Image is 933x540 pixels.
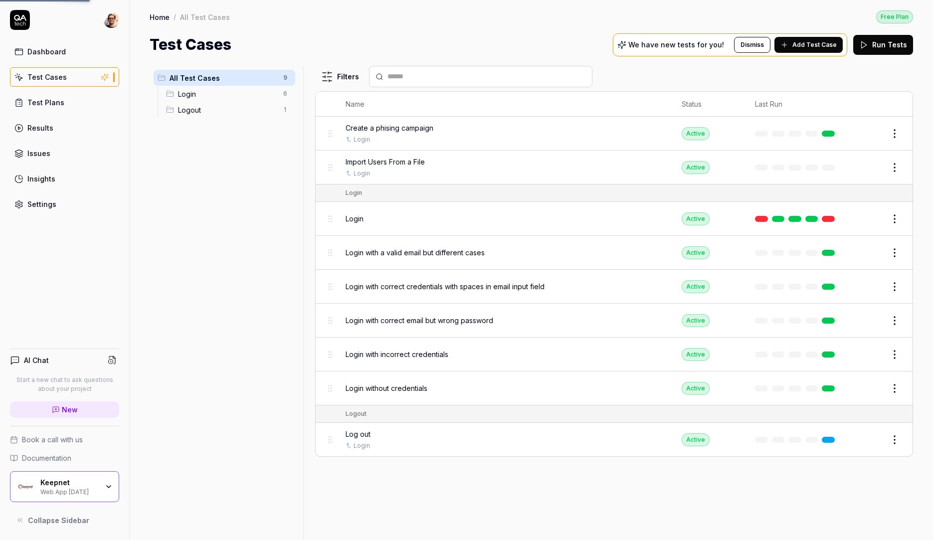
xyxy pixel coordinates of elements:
a: Home [150,12,170,22]
tr: Log outLoginActive [316,423,913,456]
a: Login [354,441,370,450]
h4: AI Chat [24,355,49,365]
span: Import Users From a File [346,157,425,167]
div: Test Cases [27,72,67,82]
button: Collapse Sidebar [10,510,119,530]
th: Status [672,92,745,117]
span: Login [178,89,277,99]
tr: Login without credentialsActive [316,371,913,405]
div: Logout [346,409,367,418]
div: Issues [27,148,50,159]
div: Active [682,314,710,327]
span: All Test Cases [170,73,277,83]
tr: Login with incorrect credentialsActive [316,338,913,371]
div: Active [682,246,710,259]
th: Last Run [745,92,849,117]
p: Start a new chat to ask questions about your project [10,375,119,393]
span: Login with incorrect credentials [346,349,448,360]
span: Login with correct credentials with spaces in email input field [346,281,545,292]
div: Active [682,433,710,446]
div: Drag to reorderLogin6 [162,86,295,102]
tr: LoginActive [316,202,913,236]
tr: Create a phising campaignLoginActive [316,117,913,151]
div: Active [682,348,710,361]
th: Name [336,92,672,117]
a: Dashboard [10,42,119,61]
a: Test Plans [10,93,119,112]
a: Results [10,118,119,138]
div: Results [27,123,53,133]
div: Dashboard [27,46,66,57]
div: Active [682,127,710,140]
p: We have new tests for you! [628,41,724,48]
span: 1 [279,104,291,116]
div: Drag to reorderLogout1 [162,102,295,118]
span: Login without credentials [346,383,427,393]
span: Login with a valid email but different cases [346,247,485,258]
div: Insights [27,174,55,184]
span: Collapse Sidebar [28,515,89,526]
button: Dismiss [734,37,770,53]
span: Logout [178,105,277,115]
img: 704fe57e-bae9-4a0d-8bcb-c4203d9f0bb2.jpeg [103,12,119,28]
button: Keepnet LogoKeepnetWeb App [DATE] [10,471,119,502]
div: Login [346,188,362,197]
a: Login [354,135,370,144]
tr: Login with correct credentials with spaces in email input fieldActive [316,270,913,304]
a: New [10,401,119,418]
span: 6 [279,88,291,100]
div: Active [682,212,710,225]
div: All Test Cases [180,12,230,22]
div: Keepnet [40,478,98,487]
a: Test Cases [10,67,119,87]
img: Keepnet Logo [16,478,34,496]
div: Active [682,161,710,174]
a: Settings [10,194,119,214]
span: Login [346,213,364,224]
h1: Test Cases [150,33,231,56]
span: New [62,404,78,415]
tr: Import Users From a FileLoginActive [316,151,913,184]
a: Book a call with us [10,434,119,445]
span: Log out [346,429,371,439]
span: Login with correct email but wrong password [346,315,493,326]
span: Create a phising campaign [346,123,433,133]
a: Login [354,169,370,178]
span: Book a call with us [22,434,83,445]
a: Free Plan [876,10,913,23]
div: Test Plans [27,97,64,108]
tr: Login with correct email but wrong passwordActive [316,304,913,338]
div: Web App [DATE] [40,487,98,495]
tr: Login with a valid email but different casesActive [316,236,913,270]
a: Documentation [10,453,119,463]
div: Active [682,382,710,395]
div: Active [682,280,710,293]
a: Issues [10,144,119,163]
button: Filters [315,67,365,87]
div: Settings [27,199,56,209]
span: 9 [279,72,291,84]
div: / [174,12,176,22]
a: Insights [10,169,119,188]
button: Run Tests [853,35,913,55]
span: Add Test Case [792,40,837,49]
button: Add Test Case [774,37,843,53]
span: Documentation [22,453,71,463]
